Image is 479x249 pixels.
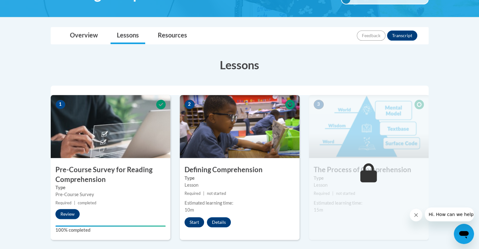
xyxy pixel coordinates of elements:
div: Lesson [185,182,295,189]
span: not started [207,191,226,196]
img: Course Image [51,95,170,158]
span: 1 [55,100,66,109]
span: Hi. How can we help? [4,4,51,9]
span: | [74,201,75,205]
span: | [332,191,334,196]
span: Required [314,191,330,196]
span: Required [185,191,201,196]
span: 3 [314,100,324,109]
div: Estimated learning time: [185,200,295,207]
button: Review [55,209,80,219]
span: 2 [185,100,195,109]
div: Pre-Course Survey [55,191,166,198]
span: completed [78,201,96,205]
img: Course Image [309,95,429,158]
a: Resources [151,27,193,44]
span: 10m [185,207,194,212]
label: Type [55,184,166,191]
div: Your progress [55,225,166,227]
iframe: Close message [410,209,422,221]
button: Start [185,217,204,227]
label: Type [185,175,295,182]
span: | [203,191,204,196]
iframe: Button to launch messaging window [454,224,474,244]
label: 100% completed [55,227,166,234]
iframe: Message from company [425,207,474,221]
img: Course Image [180,95,299,158]
div: Lesson [314,182,424,189]
h3: The Process of Comprehension [309,165,429,175]
a: Overview [64,27,104,44]
label: Type [314,175,424,182]
h3: Lessons [51,57,429,73]
button: Details [207,217,231,227]
h3: Pre-Course Survey for Reading Comprehension [51,165,170,184]
div: Estimated learning time: [314,200,424,207]
a: Lessons [111,27,145,44]
button: Transcript [387,31,417,41]
button: Feedback [357,31,385,41]
span: Required [55,201,71,205]
h3: Defining Comprehension [180,165,299,175]
span: 15m [314,207,323,212]
span: not started [336,191,355,196]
